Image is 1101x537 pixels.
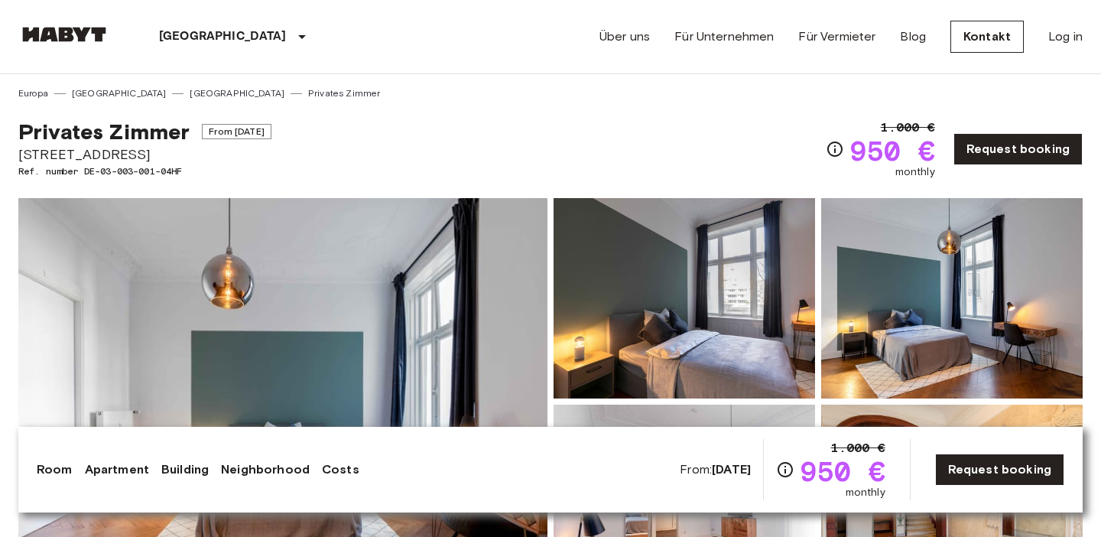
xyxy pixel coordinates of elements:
[221,461,310,479] a: Neighborhood
[85,461,149,479] a: Apartment
[850,137,935,164] span: 950 €
[935,454,1064,486] a: Request booking
[308,86,380,100] a: Privates Zimmer
[322,461,359,479] a: Costs
[798,28,875,46] a: Für Vermieter
[599,28,650,46] a: Über uns
[554,198,815,399] img: Picture of unit DE-03-003-001-04HF
[776,461,794,479] svg: Check cost overview for full price breakdown. Please note that discounts apply to new joiners onl...
[680,461,751,478] span: From:
[712,462,751,477] b: [DATE]
[950,21,1024,53] a: Kontakt
[900,28,926,46] a: Blog
[190,86,284,100] a: [GEOGRAPHIC_DATA]
[18,27,110,42] img: Habyt
[831,439,885,457] span: 1.000 €
[18,119,190,145] span: Privates Zimmer
[674,28,774,46] a: Für Unternehmen
[821,198,1083,399] img: Picture of unit DE-03-003-001-04HF
[801,457,885,485] span: 950 €
[846,485,885,500] span: monthly
[1048,28,1083,46] a: Log in
[18,164,271,178] span: Ref. number DE-03-003-001-04HF
[72,86,167,100] a: [GEOGRAPHIC_DATA]
[161,461,209,479] a: Building
[826,140,844,158] svg: Check cost overview for full price breakdown. Please note that discounts apply to new joiners onl...
[18,86,48,100] a: Europa
[895,164,935,180] span: monthly
[953,133,1083,165] a: Request booking
[202,124,271,139] span: From [DATE]
[159,28,287,46] p: [GEOGRAPHIC_DATA]
[37,461,73,479] a: Room
[18,145,271,164] span: [STREET_ADDRESS]
[881,119,935,137] span: 1.000 €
